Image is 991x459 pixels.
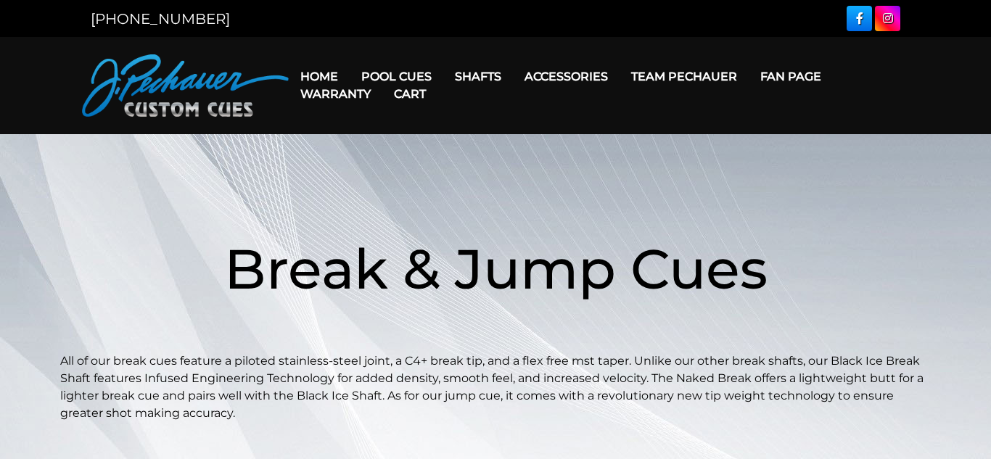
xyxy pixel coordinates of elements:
a: Accessories [513,58,620,95]
a: Warranty [289,75,382,112]
a: [PHONE_NUMBER] [91,10,230,28]
a: Home [289,58,350,95]
p: All of our break cues feature a piloted stainless-steel joint, a C4+ break tip, and a flex free m... [60,352,931,422]
a: Shafts [443,58,513,95]
a: Fan Page [749,58,833,95]
span: Break & Jump Cues [224,235,768,302]
a: Team Pechauer [620,58,749,95]
a: Cart [382,75,437,112]
a: Pool Cues [350,58,443,95]
img: Pechauer Custom Cues [82,54,289,117]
